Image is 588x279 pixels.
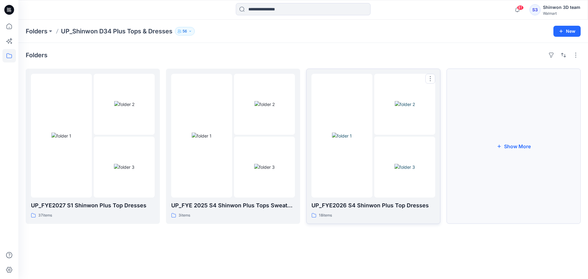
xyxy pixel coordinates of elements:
[114,164,134,170] img: folder 3
[394,164,415,170] img: folder 3
[175,27,195,36] button: 56
[319,212,332,219] p: 18 items
[543,11,580,16] div: Walmart
[38,212,52,219] p: 37 items
[26,27,47,36] a: Folders
[254,101,275,107] img: folder 2
[447,69,581,224] button: Show More
[553,26,581,37] button: New
[179,212,190,219] p: 3 items
[530,4,541,15] div: S3
[61,27,172,36] p: UP_Shinwon D34 Plus Tops & Dresses
[395,101,415,107] img: folder 2
[543,4,580,11] div: Shinwon 3D team
[51,133,71,139] img: folder 1
[31,201,155,210] p: UP_FYE2027 S1 Shinwon Plus Top Dresses
[311,201,435,210] p: UP_FYE2026 S4 Shinwon Plus Top Dresses
[171,201,295,210] p: UP_FYE 2025 S4 Shinwon Plus Tops Sweaters Dresses
[517,5,524,10] span: 81
[183,28,187,35] p: 56
[26,69,160,224] a: folder 1folder 2folder 3UP_FYE2027 S1 Shinwon Plus Top Dresses37items
[166,69,300,224] a: folder 1folder 2folder 3UP_FYE 2025 S4 Shinwon Plus Tops Sweaters Dresses3items
[254,164,275,170] img: folder 3
[306,69,440,224] a: folder 1folder 2folder 3UP_FYE2026 S4 Shinwon Plus Top Dresses18items
[114,101,134,107] img: folder 2
[26,51,47,59] h4: Folders
[192,133,212,139] img: folder 1
[332,133,352,139] img: folder 1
